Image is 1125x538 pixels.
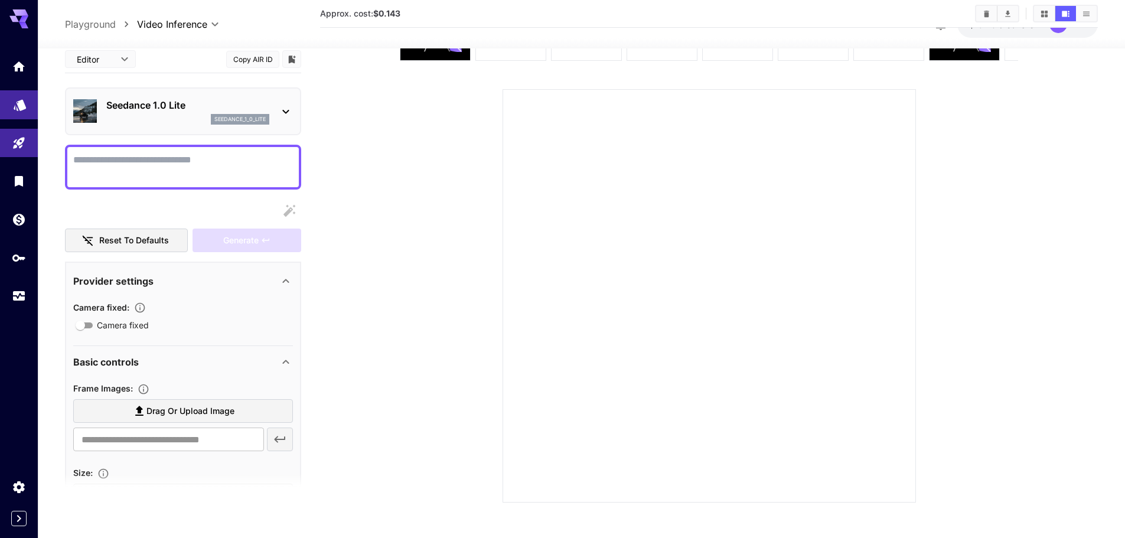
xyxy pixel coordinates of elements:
nav: breadcrumb [65,17,137,31]
span: Video Inference [137,17,207,31]
span: Frame Images : [73,383,133,393]
p: Provider settings [73,273,154,288]
div: Seedance 1.0 Liteseedance_1_0_lite [73,93,293,129]
div: Show media in grid viewShow media in video viewShow media in list view [1033,5,1098,22]
div: Playground [12,136,26,151]
a: Playground [65,17,116,31]
button: Adjust the dimensions of the generated image by specifying its width and height in pixels, or sel... [93,467,114,479]
button: Copy AIR ID [226,50,279,67]
label: Drag or upload image [73,399,293,423]
button: Show media in list view [1076,6,1097,21]
p: Basic controls [73,355,139,369]
button: Upload frame images. [133,383,154,395]
span: Drag or upload image [146,403,234,418]
span: credits left [999,19,1040,30]
button: Clear All [976,6,997,21]
div: Wallet [12,212,26,227]
div: Library [12,174,26,188]
span: Camera fixed [97,319,149,331]
div: Provider settings [73,266,293,295]
span: $15.48 [969,19,999,30]
div: Models [13,94,27,109]
div: Clear AllDownload All [975,5,1019,22]
div: Usage [12,289,26,304]
div: API Keys [12,250,26,265]
div: Settings [12,480,26,494]
button: Show media in grid view [1034,6,1055,21]
div: Home [12,56,26,70]
button: Reset to defaults [65,228,188,252]
button: Show media in video view [1055,6,1076,21]
p: Seedance 1.0 Lite [106,98,269,112]
span: Approx. cost: [320,8,400,18]
button: Expand sidebar [11,511,27,526]
button: Add to library [286,52,297,66]
span: Camera fixed : [73,302,129,312]
button: Download All [997,6,1018,21]
b: $0.143 [373,8,400,18]
p: seedance_1_0_lite [214,115,266,123]
div: Basic controls [73,348,293,376]
span: Editor [77,53,113,66]
span: Size : [73,468,93,478]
